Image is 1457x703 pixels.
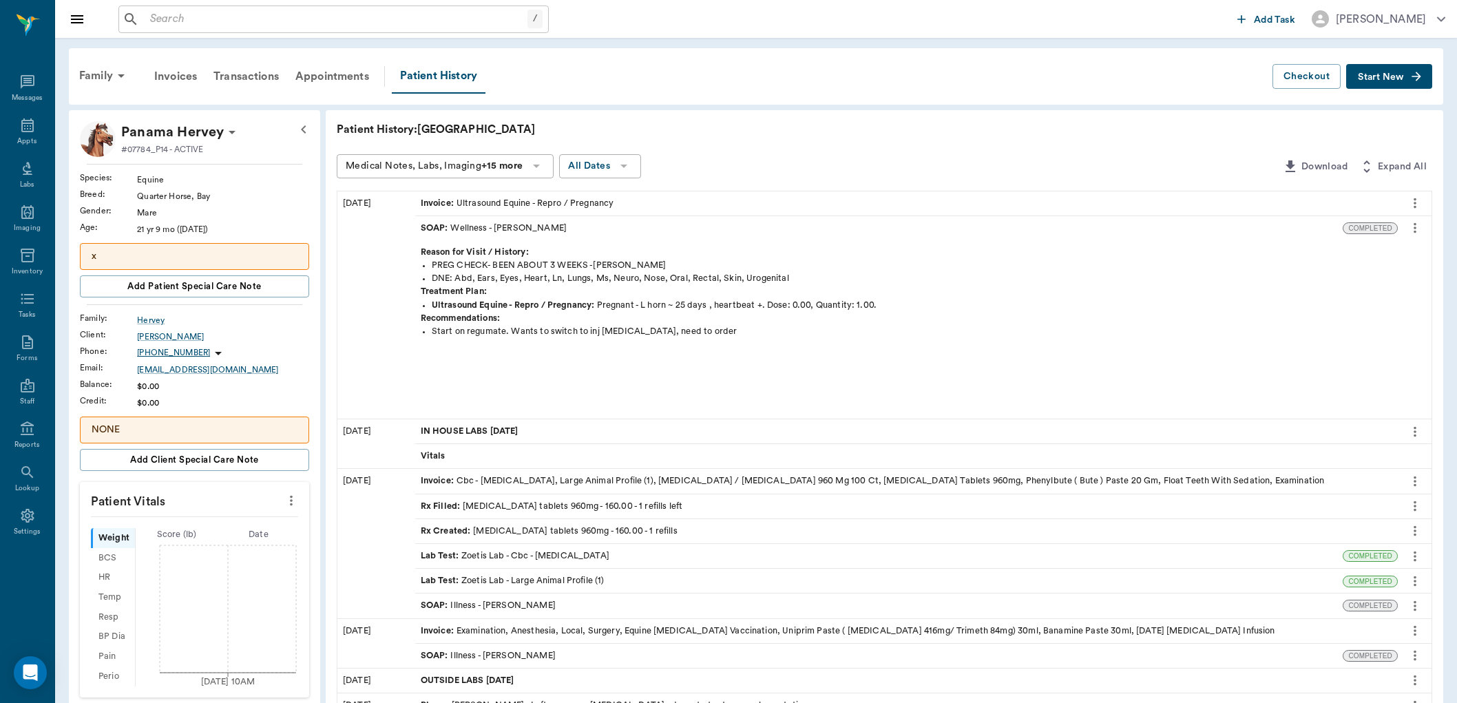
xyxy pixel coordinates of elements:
a: Transactions [205,60,287,93]
button: more [1404,216,1426,240]
span: . [874,301,877,309]
span: SOAP : [421,599,451,612]
span: Add patient Special Care Note [127,279,261,294]
button: Add patient Special Care Note [80,275,309,297]
div: COMPLETED [1343,576,1398,587]
span: OUTSIDE LABS [DATE] [421,674,517,687]
div: Illness - [PERSON_NAME] [421,649,556,662]
div: Ultrasound Equine - Repro / Pregnancy [421,197,614,210]
p: Start on regumate. Wants to switch to inj [MEDICAL_DATA], need to order [432,325,1426,338]
p: [PHONE_NUMBER] [137,347,210,359]
div: [PERSON_NAME] [1336,11,1426,28]
div: Quarter Horse, Bay [137,190,309,202]
strong: Reason for Visit / History: [421,248,529,256]
button: Close drawer [63,6,91,33]
div: Gender : [80,204,137,217]
div: Credit : [80,395,137,407]
span: Invoice : [421,474,457,487]
div: [DATE] [337,191,415,419]
span: Lab Test : [421,574,461,587]
strong: Treatment Plan: [421,287,487,295]
div: Labs [20,180,34,190]
a: [EMAIL_ADDRESS][DOMAIN_NAME] [137,364,309,376]
span: IN HOUSE LABS [DATE] [421,425,521,438]
div: Family [71,59,138,92]
span: Invoice : [421,197,457,210]
div: Cbc - [MEDICAL_DATA], Large Animal Profile (1), [MEDICAL_DATA] / [MEDICAL_DATA] 960 Mg 100 Ct, [M... [421,474,1325,487]
div: Tasks [19,310,36,320]
img: Profile Image [80,121,116,157]
b: +15 more [481,161,523,171]
span: Pregnant - L horn ~ 25 days , heartbeat +. [597,301,767,309]
span: Vitals [421,450,448,463]
div: Zoetis Lab - Large Animal Profile (1) [421,574,605,587]
div: [MEDICAL_DATA] tablets 960mg - 160.00 - 1 refills left [421,500,683,513]
div: Examination, Anesthesia, Local, Surgery, Equine [MEDICAL_DATA] Vaccination, Uniprim Paste ( [MEDI... [421,625,1275,638]
button: more [1404,669,1426,692]
div: Balance : [80,378,137,390]
div: [DATE] [337,669,415,693]
div: Open Intercom Messenger [14,656,47,689]
div: Resp [91,607,135,627]
div: $0.00 [137,397,309,409]
a: Hervey [137,314,309,326]
span: SOAP : [421,222,451,235]
span: COMPLETED [1343,223,1397,233]
div: Patient History [392,59,485,94]
span: Rx Created : [421,525,474,538]
div: Date [218,528,300,541]
button: Download [1277,154,1353,180]
button: more [1404,644,1426,667]
div: Wellness - [PERSON_NAME] [421,222,567,235]
div: Pain [91,647,135,667]
strong: Ultrasound Equine - Repro / Pregnancy : [432,301,595,309]
span: Invoice : [421,625,457,638]
div: [DATE] [337,619,415,668]
span: Lab Test : [421,549,461,563]
div: Inventory [12,266,43,277]
input: Search [145,10,527,29]
div: Family : [80,312,137,324]
button: Add client Special Care Note [80,449,309,471]
div: Messages [12,93,43,103]
span: COMPLETED [1343,576,1397,587]
div: Score ( lb ) [136,528,218,541]
div: [PERSON_NAME] [137,330,309,343]
p: NONE [92,423,297,437]
div: BP Dia [91,627,135,647]
div: COMPLETED [1343,550,1398,562]
button: more [1404,594,1426,618]
div: Medical Notes, Labs, Imaging [346,158,523,175]
div: Breed : [80,188,137,200]
div: / [527,10,543,28]
div: BCS [91,548,135,568]
div: Weight [91,528,135,548]
button: more [1404,191,1426,215]
span: COMPLETED [1343,651,1397,661]
span: SOAP : [421,649,451,662]
button: Checkout [1272,64,1341,90]
div: Perio [91,667,135,686]
div: Age : [80,221,137,233]
button: All Dates [559,154,641,178]
p: Patient History: [GEOGRAPHIC_DATA] [337,121,750,138]
div: Illness - [PERSON_NAME] [421,599,556,612]
div: Lookup [15,483,39,494]
div: [DATE] [337,469,415,618]
span: COMPLETED [1343,600,1397,611]
a: Appointments [287,60,377,93]
div: Appts [17,136,36,147]
button: Expand All [1353,154,1432,180]
p: Patient Vitals [80,482,309,516]
div: Settings [14,527,41,537]
div: PREG CHECK- BEEN ABOUT 3 WEEKS -[PERSON_NAME] [432,259,1426,272]
span: Rx Filled : [421,500,463,513]
button: more [1404,420,1426,443]
span: COMPLETED [1343,551,1397,561]
div: Reports [14,440,40,450]
div: Panama Hervey [121,121,224,143]
button: [PERSON_NAME] [1301,6,1456,32]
